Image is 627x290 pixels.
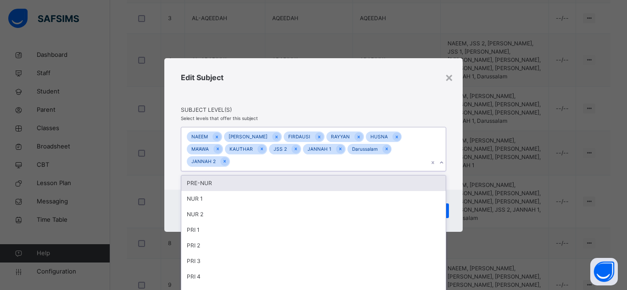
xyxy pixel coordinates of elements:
[187,144,213,154] div: MA'AWA
[187,156,220,167] div: JANNAH 2
[303,144,336,154] div: JANNAH 1
[224,131,272,142] div: [PERSON_NAME]
[590,258,618,285] button: Open asap
[181,222,446,238] div: PRI 1
[181,191,446,207] div: NUR 1
[269,144,291,154] div: JSS 2
[187,131,213,142] div: NAEEM
[181,207,446,222] div: NUR 2
[366,131,392,142] div: HUSNA
[445,67,453,87] div: ×
[181,253,446,269] div: PRI 3
[326,131,354,142] div: RAYYAN
[181,106,446,114] span: Subject Level(s)
[181,175,446,191] div: PRE-NUR
[347,144,382,154] div: Darussalam
[181,269,446,285] div: PRI 4
[181,73,224,82] span: Edit Subject
[284,131,315,142] div: FIRDAUSI
[181,238,446,253] div: PRI 2
[181,115,258,121] span: Select levels that offer this subject
[225,144,258,154] div: KAUTHAR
